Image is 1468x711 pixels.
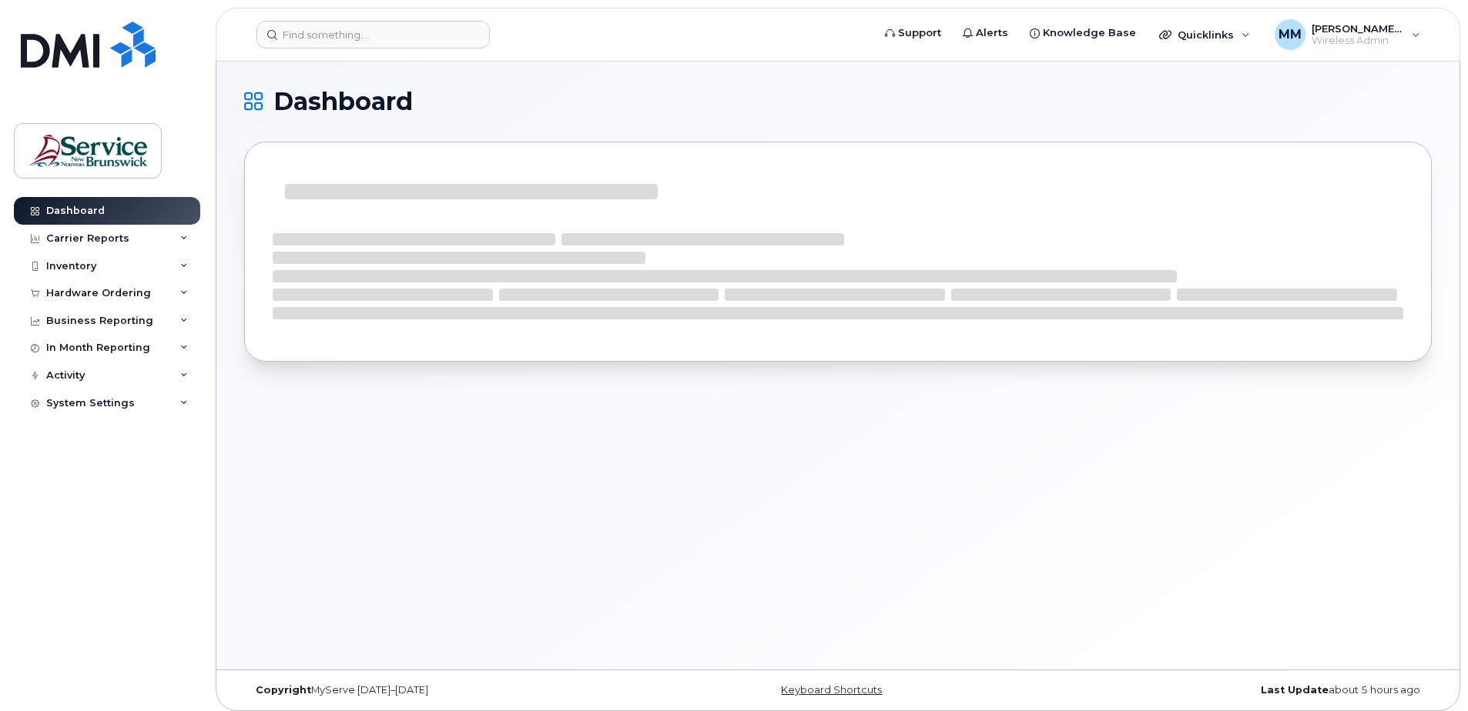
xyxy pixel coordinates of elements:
[244,684,640,696] div: MyServe [DATE]–[DATE]
[1036,684,1432,696] div: about 5 hours ago
[1261,684,1329,696] strong: Last Update
[256,684,311,696] strong: Copyright
[781,684,882,696] a: Keyboard Shortcuts
[273,90,413,113] span: Dashboard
